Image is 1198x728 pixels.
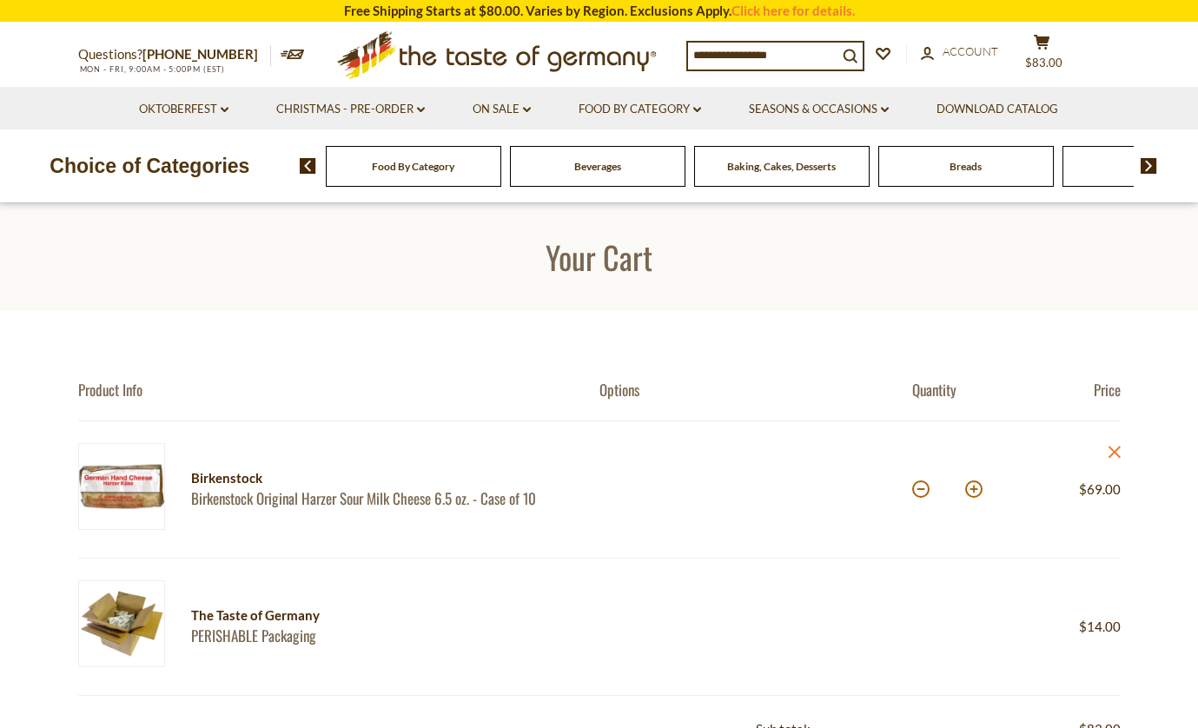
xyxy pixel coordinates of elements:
a: Seasons & Occasions [749,100,889,119]
a: Breads [950,160,982,173]
div: Options [599,381,912,399]
img: PERISHABLE Packaging [78,580,165,667]
div: Birkenstock [191,467,569,489]
h1: Your Cart [54,237,1144,276]
a: PERISHABLE Packaging [191,626,627,645]
img: previous arrow [300,158,316,174]
span: $83.00 [1025,56,1062,69]
div: Product Info [78,381,599,399]
span: $14.00 [1079,619,1121,634]
a: Account [921,43,998,62]
button: $83.00 [1016,34,1069,77]
a: Christmas - PRE-ORDER [276,100,425,119]
a: Food By Category [579,100,701,119]
a: Beverages [574,160,621,173]
div: The Taste of Germany [191,605,627,626]
a: [PHONE_NUMBER] [142,46,258,62]
div: Price [1016,381,1121,399]
span: Account [943,44,998,58]
img: Birkenstock Original Harzer Sour Milk Cheese [78,443,165,530]
a: On Sale [473,100,531,119]
a: Click here for details. [731,3,855,18]
p: Questions? [78,43,271,66]
span: $69.00 [1079,481,1121,497]
span: MON - FRI, 9:00AM - 5:00PM (EST) [78,64,226,74]
div: Quantity [912,381,1016,399]
a: Oktoberfest [139,100,228,119]
a: Baking, Cakes, Desserts [727,160,836,173]
a: Food By Category [372,160,454,173]
a: Birkenstock Original Harzer Sour Milk Cheese 6.5 oz. - Case of 10 [191,489,569,507]
img: next arrow [1141,158,1157,174]
a: Download Catalog [937,100,1058,119]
